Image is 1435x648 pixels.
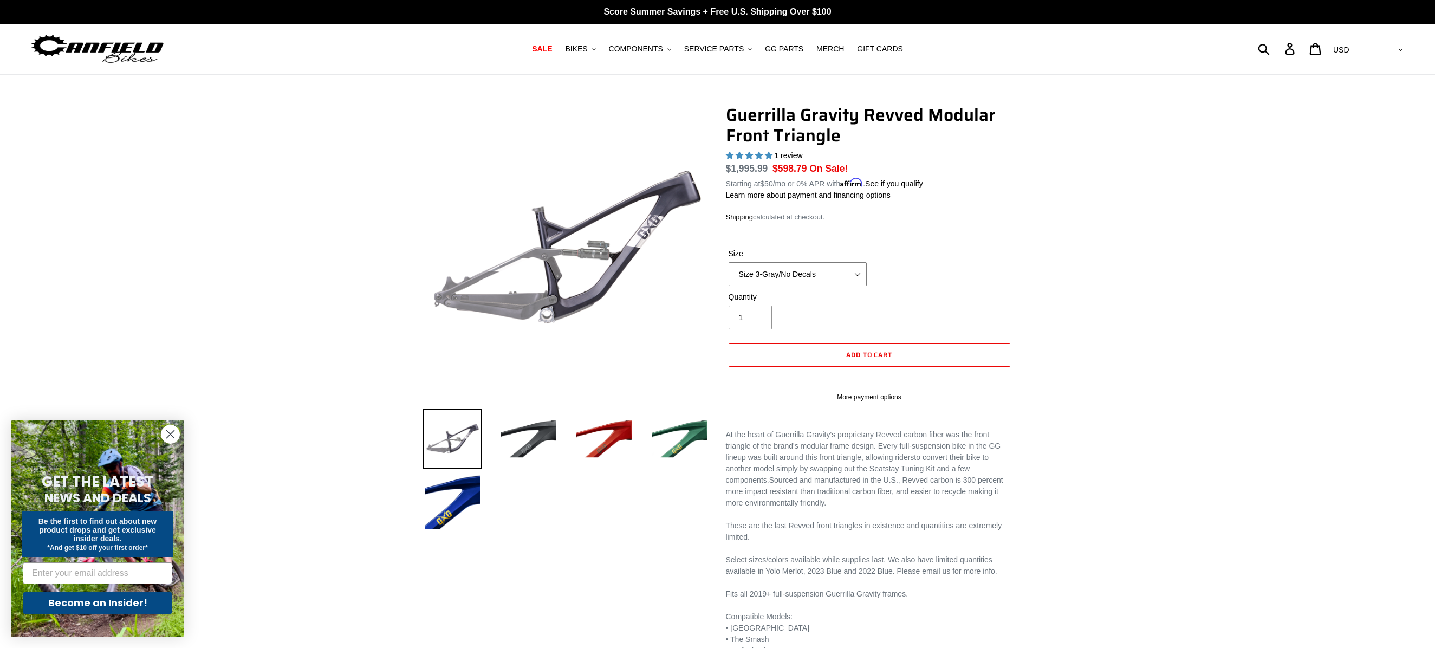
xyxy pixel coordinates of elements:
s: $1,995.99 [726,163,768,174]
img: Load image into Gallery viewer, Guerrilla Gravity Revved Modular Front Triangle [498,409,558,469]
button: Become an Insider! [23,592,172,614]
span: MERCH [816,44,844,54]
span: On Sale! [809,161,848,176]
a: MERCH [811,42,849,56]
span: SERVICE PARTS [684,44,744,54]
span: GET THE LATEST [42,472,153,491]
span: Add to cart [846,349,893,360]
span: SALE [532,44,552,54]
input: Search [1264,37,1291,61]
div: Fits all 2019+ full-suspension Guerrilla Gravity frames. [726,588,1013,600]
span: Affirm [840,178,863,187]
a: SALE [527,42,557,56]
div: calculated at checkout. [726,212,1013,223]
img: Canfield Bikes [30,32,165,66]
span: At the heart of Guerrilla Gravity's proprietary Revved carbon fiber was the front triangle of the... [726,430,1001,462]
img: Load image into Gallery viewer, Guerrilla Gravity Revved Modular Front Triangle [423,472,482,532]
span: 1 review [774,151,802,160]
span: $598.79 [772,163,807,174]
p: Starting at /mo or 0% APR with . [726,176,923,190]
span: GG PARTS [765,44,803,54]
span: to convert their bike to another model simply by swapping out the Seatstay Tuning Kit and a few c... [726,453,989,484]
a: Learn more about payment and financing options [726,191,891,199]
label: Quantity [729,291,867,303]
button: COMPONENTS [603,42,677,56]
span: GIFT CARDS [857,44,903,54]
span: *And get $10 off your first order* [47,544,147,552]
a: More payment options [729,392,1010,402]
img: Load image into Gallery viewer, Guerrilla Gravity Revved Modular Front Triangle [574,409,634,469]
img: Load image into Gallery viewer, Guerrilla Gravity Revved Modular Front Triangle [423,409,482,469]
span: COMPONENTS [609,44,663,54]
span: NEWS AND DEALS [44,489,151,507]
a: Shipping [726,213,754,222]
span: $50 [760,179,772,188]
div: Select sizes/colors available while supplies last. We also have limited quantities available in Y... [726,554,1013,577]
div: These are the last Revved front triangles in existence and quantities are extremely limited. [726,520,1013,543]
button: Close dialog [161,425,180,444]
span: Be the first to find out about new product drops and get exclusive insider deals. [38,517,157,543]
a: See if you qualify - Learn more about Affirm Financing (opens in modal) [865,179,923,188]
label: Size [729,248,867,260]
button: Add to cart [729,343,1010,367]
div: • The Smash [726,634,1013,645]
div: Sourced and manufactured in the U.S., Revved carbon is 300 percent more impact resistant than tra... [726,429,1013,509]
span: BIKES [565,44,587,54]
div: • [GEOGRAPHIC_DATA] [726,623,1013,634]
button: BIKES [560,42,601,56]
span: 5.00 stars [726,151,775,160]
input: Enter your email address [23,562,172,584]
button: SERVICE PARTS [679,42,757,56]
a: GG PARTS [759,42,809,56]
h1: Guerrilla Gravity Revved Modular Front Triangle [726,105,1013,146]
div: Compatible Models: [726,611,1013,623]
a: GIFT CARDS [852,42,908,56]
img: Load image into Gallery viewer, Guerrilla Gravity Revved Modular Front Triangle [650,409,710,469]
